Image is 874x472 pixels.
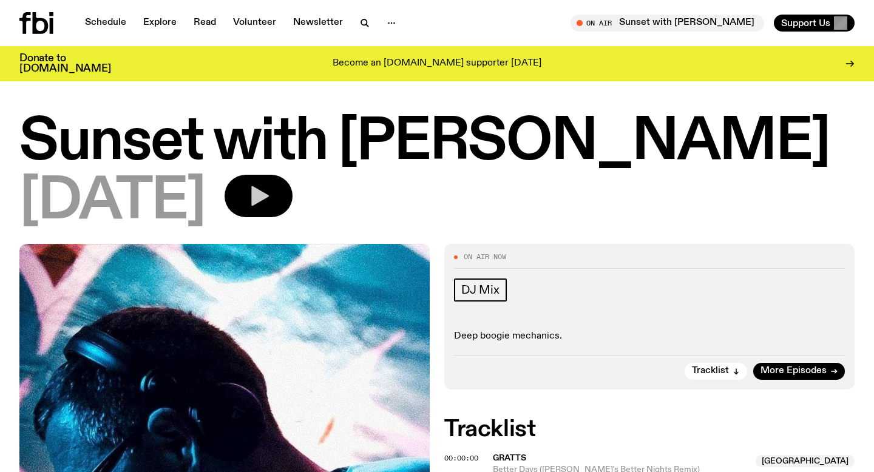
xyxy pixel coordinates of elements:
a: Explore [136,15,184,32]
a: Newsletter [286,15,350,32]
span: On Air Now [464,254,506,260]
a: More Episodes [753,363,845,380]
span: Gratts [493,454,526,462]
button: On AirSunset with [PERSON_NAME] [571,15,764,32]
span: 00:00:00 [444,453,478,463]
h1: Sunset with [PERSON_NAME] [19,115,855,170]
a: Volunteer [226,15,283,32]
a: DJ Mix [454,278,507,302]
p: Deep boogie mechanics. [454,331,845,342]
span: DJ Mix [461,283,500,297]
span: [GEOGRAPHIC_DATA] [756,455,855,467]
button: Support Us [774,15,855,32]
a: Schedule [78,15,134,32]
p: Become an [DOMAIN_NAME] supporter [DATE] [333,58,541,69]
span: Tracklist [692,366,729,376]
button: Tracklist [685,363,747,380]
span: More Episodes [761,366,827,376]
span: Tune in live [584,18,758,27]
a: Read [186,15,223,32]
h2: Tracklist [444,419,855,440]
span: Support Us [781,18,830,29]
span: [DATE] [19,175,205,229]
h3: Donate to [DOMAIN_NAME] [19,53,111,74]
